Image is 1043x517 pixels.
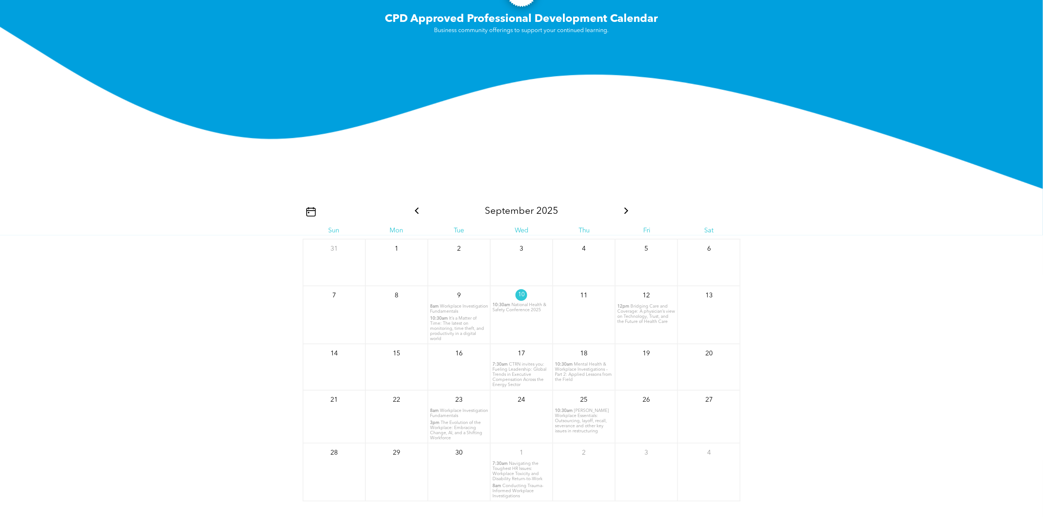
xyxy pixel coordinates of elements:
[515,394,528,407] p: 24
[430,304,439,309] span: 8am
[702,394,716,407] p: 27
[390,394,403,407] p: 22
[617,305,675,324] span: Bridging Care and Coverage: A physician’s view on Technology, Trust, and the Future of Health Care
[430,409,488,418] span: Workplace Investigation Fundamentals
[578,347,591,360] p: 18
[492,303,510,308] span: 10:30am
[616,227,678,235] div: Fri
[578,447,591,460] p: 2
[555,409,609,434] span: [PERSON_NAME] Workplace Essentials: Outsourcing, layoff, recall, severance and other key issues i...
[578,394,591,407] p: 25
[390,243,403,256] p: 1
[430,421,482,441] span: The Evolution of the Workplace: Embracing Change, AI, and a Shifting Workforce
[452,289,465,302] p: 9
[640,289,653,302] p: 12
[492,462,508,467] span: 7:30am
[327,394,341,407] p: 21
[492,484,501,489] span: 8am
[390,347,403,360] p: 15
[555,409,573,414] span: 10:30am
[427,227,490,235] div: Tue
[452,394,465,407] p: 23
[390,447,403,460] p: 29
[492,303,546,313] span: National Health & Safety Conference 2025
[515,347,528,360] p: 17
[617,304,629,309] span: 12pm
[492,462,542,482] span: Navigating the Toughest HR Issues: Workplace Toxicity and Disability Return-to-Work
[430,409,439,414] span: 8am
[492,363,547,387] span: CTRN invites you: Fueling Leadership: Global Trends in Executive Compensation Across the Energy S...
[640,447,653,460] p: 3
[327,289,341,302] p: 7
[390,289,403,302] p: 8
[327,447,341,460] p: 28
[702,347,716,360] p: 20
[430,305,488,314] span: Workplace Investigation Fundamentals
[640,243,653,256] p: 5
[553,227,615,235] div: Thu
[365,227,427,235] div: Mon
[430,421,440,426] span: 3pm
[430,317,484,342] span: It’s a Matter of Time: The latest on monitoring, time theft, and productivity in a digital world
[430,316,448,321] span: 10:30am
[515,243,528,256] p: 3
[303,227,365,235] div: Sun
[536,207,558,216] span: 2025
[515,289,527,301] p: 10
[327,243,341,256] p: 31
[452,447,465,460] p: 30
[640,394,653,407] p: 26
[515,447,528,460] p: 1
[555,363,612,382] span: Mental Health & Workplace Investigations – Part 2: Applied Lessons from the Field
[490,227,553,235] div: Wed
[452,243,465,256] p: 2
[578,243,591,256] p: 4
[492,362,508,367] span: 7:30am
[678,227,740,235] div: Sat
[702,243,716,256] p: 6
[555,362,573,367] span: 10:30am
[702,447,716,460] p: 4
[702,289,716,302] p: 13
[578,289,591,302] p: 11
[327,347,341,360] p: 14
[492,484,544,499] span: Conducting Trauma-Informed Workplace Investigations
[385,13,658,24] span: CPD Approved Professional Development Calendar
[485,207,534,216] span: September
[640,347,653,360] p: 19
[452,347,465,360] p: 16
